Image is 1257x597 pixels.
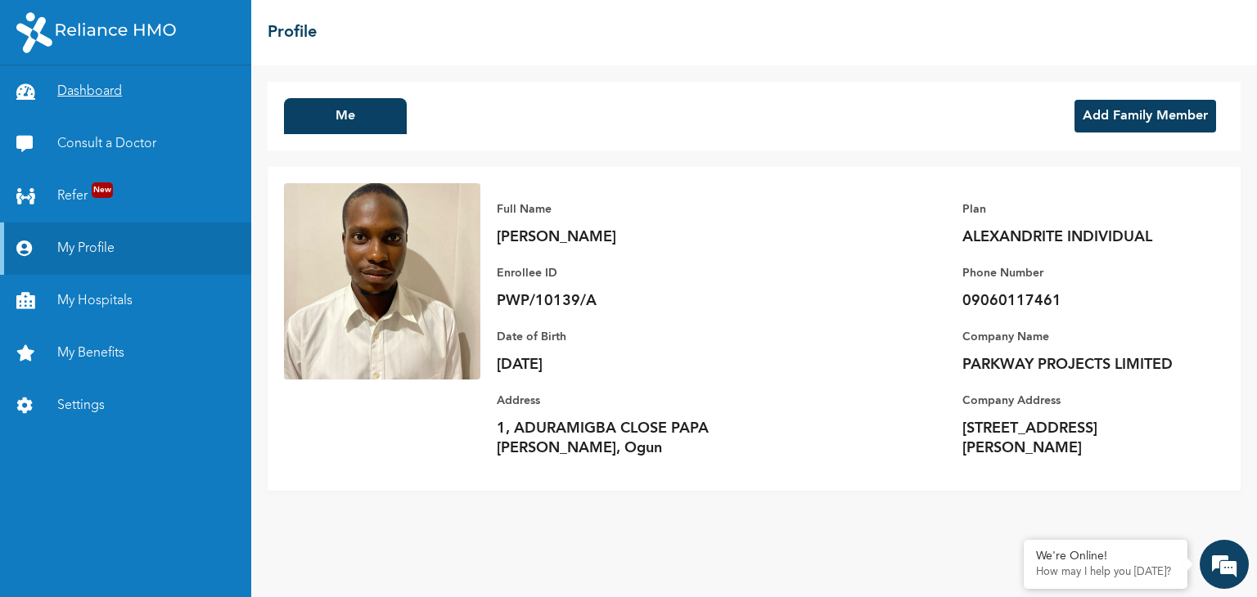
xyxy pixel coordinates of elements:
p: [STREET_ADDRESS][PERSON_NAME] [962,419,1192,458]
p: 09060117461 [962,291,1192,311]
p: Phone Number [962,263,1192,283]
p: 1, ADURAMIGBA CLOSE PAPA [PERSON_NAME], Ogun [497,419,726,458]
p: [DATE] [497,355,726,375]
div: We're Online! [1036,550,1175,563]
p: Full Name [497,200,726,219]
p: Company Name [962,327,1192,347]
p: How may I help you today? [1036,566,1175,579]
div: FAQs [160,509,313,559]
button: Me [284,98,407,134]
img: Enrollee [284,183,480,379]
p: Date of Birth [497,327,726,347]
h2: Profile [268,20,317,45]
p: PARKWAY PROJECTS LIMITED [962,355,1192,375]
p: Plan [962,200,1192,219]
img: d_794563401_company_1708531726252_794563401 [30,82,66,123]
p: PWP/10139/A [497,291,726,311]
span: We're online! [95,209,226,374]
div: Minimize live chat window [268,8,308,47]
p: [PERSON_NAME] [497,227,726,247]
p: ALEXANDRITE INDIVIDUAL [962,227,1192,247]
p: Enrollee ID [497,263,726,283]
button: Add Family Member [1075,100,1216,132]
img: RelianceHMO's Logo [16,12,176,53]
p: Company Address [962,391,1192,411]
div: Chat with us now [85,92,275,113]
p: Address [497,391,726,411]
span: Conversation [8,537,160,549]
textarea: Type your message and hit 'Enter' [8,451,312,509]
span: New [92,182,113,198]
